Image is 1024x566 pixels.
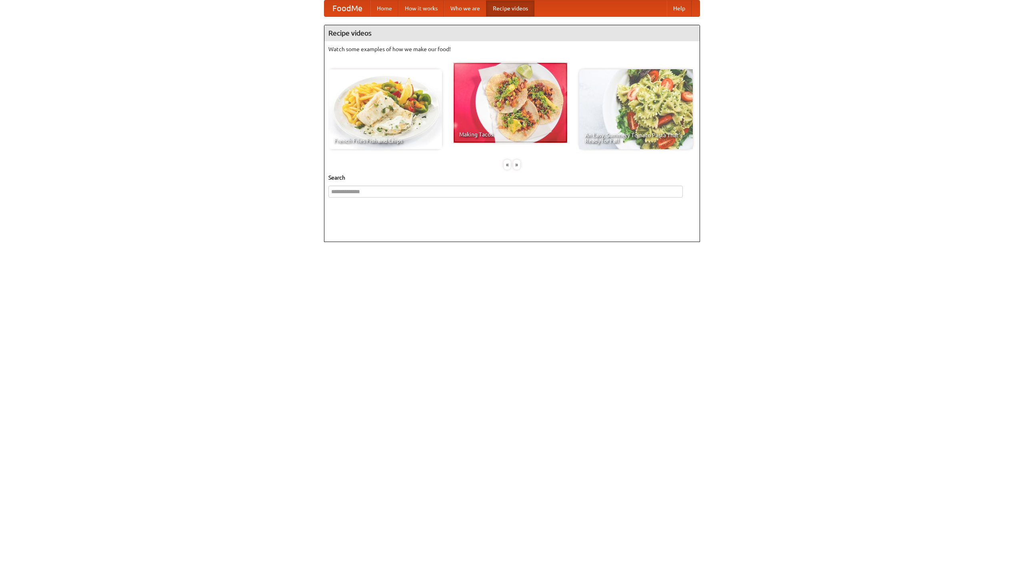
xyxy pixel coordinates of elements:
[585,132,687,144] span: An Easy, Summery Tomato Pasta That's Ready for Fall
[334,138,436,144] span: French Fries Fish and Chips
[328,69,442,149] a: French Fries Fish and Chips
[486,0,534,16] a: Recipe videos
[324,0,370,16] a: FoodMe
[328,45,696,53] p: Watch some examples of how we make our food!
[444,0,486,16] a: Who we are
[454,63,567,143] a: Making Tacos
[513,160,520,170] div: »
[324,25,700,41] h4: Recipe videos
[328,174,696,182] h5: Search
[667,0,692,16] a: Help
[459,132,562,137] span: Making Tacos
[370,0,398,16] a: Home
[398,0,444,16] a: How it works
[579,69,693,149] a: An Easy, Summery Tomato Pasta That's Ready for Fall
[504,160,511,170] div: «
